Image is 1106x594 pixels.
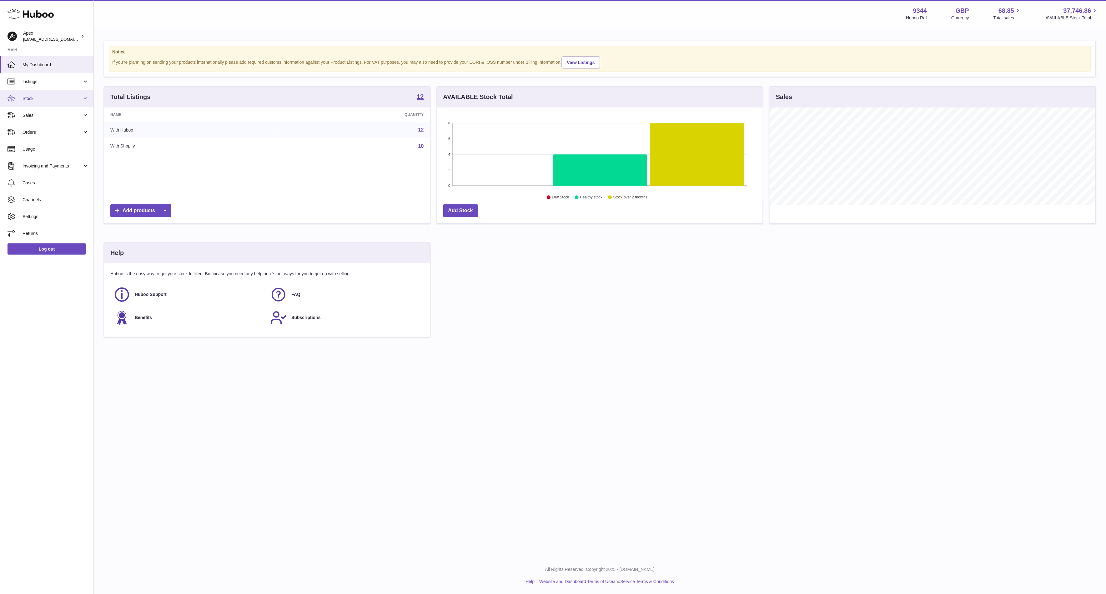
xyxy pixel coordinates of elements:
[417,93,424,100] strong: 12
[1046,15,1098,21] span: AVAILABLE Stock Total
[8,243,86,255] a: Log out
[448,137,450,141] text: 6
[443,93,513,101] h3: AVAILABLE Stock Total
[291,292,300,297] span: FAQ
[1046,7,1098,21] a: 37,746.86 AVAILABLE Stock Total
[448,121,450,125] text: 8
[23,197,89,203] span: Channels
[23,30,79,42] div: Apex
[270,286,420,303] a: FAQ
[621,579,674,584] a: Service Terms & Conditions
[537,579,674,585] li: and
[1063,7,1091,15] span: 37,746.86
[110,271,424,277] p: Huboo is the easy way to get your stock fulfilled. But incase you need any help here's our ways f...
[135,292,167,297] span: Huboo Support
[776,93,792,101] h3: Sales
[448,168,450,172] text: 2
[110,249,124,257] h3: Help
[291,315,320,321] span: Subscriptions
[110,93,151,101] h3: Total Listings
[539,579,613,584] a: Website and Dashboard Terms of Use
[613,195,647,200] text: Stock over 2 months
[23,231,89,237] span: Returns
[952,15,969,21] div: Currency
[104,138,280,154] td: With Shopify
[448,152,450,156] text: 4
[23,146,89,152] span: Usage
[418,127,424,132] a: 12
[110,204,171,217] a: Add products
[113,309,264,326] a: Benefits
[417,93,424,101] a: 12
[418,143,424,149] a: 10
[993,7,1021,21] a: 68.85 Total sales
[913,7,927,15] strong: 9344
[270,309,420,326] a: Subscriptions
[23,37,92,42] span: [EMAIL_ADDRESS][DOMAIN_NAME]
[112,49,1088,55] strong: Notice
[998,7,1014,15] span: 68.85
[23,163,82,169] span: Invoicing and Payments
[280,107,430,122] th: Quantity
[23,214,89,220] span: Settings
[23,112,82,118] span: Sales
[443,204,478,217] a: Add Stock
[104,107,280,122] th: Name
[526,579,535,584] a: Help
[23,62,89,68] span: My Dashboard
[956,7,969,15] strong: GBP
[552,195,570,200] text: Low Stock
[112,56,1088,68] div: If you're planning on sending your products internationally please add required customs informati...
[8,32,17,41] img: hello@apexsox.com
[906,15,927,21] div: Huboo Ref
[23,96,82,102] span: Stock
[113,286,264,303] a: Huboo Support
[23,180,89,186] span: Cases
[448,184,450,187] text: 0
[104,122,280,138] td: With Huboo
[562,57,600,68] a: View Listings
[23,79,82,85] span: Listings
[993,15,1021,21] span: Total sales
[23,129,82,135] span: Orders
[99,567,1101,572] p: All Rights Reserved. Copyright 2025 - [DOMAIN_NAME]
[135,315,152,321] span: Benefits
[580,195,603,200] text: Healthy stock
